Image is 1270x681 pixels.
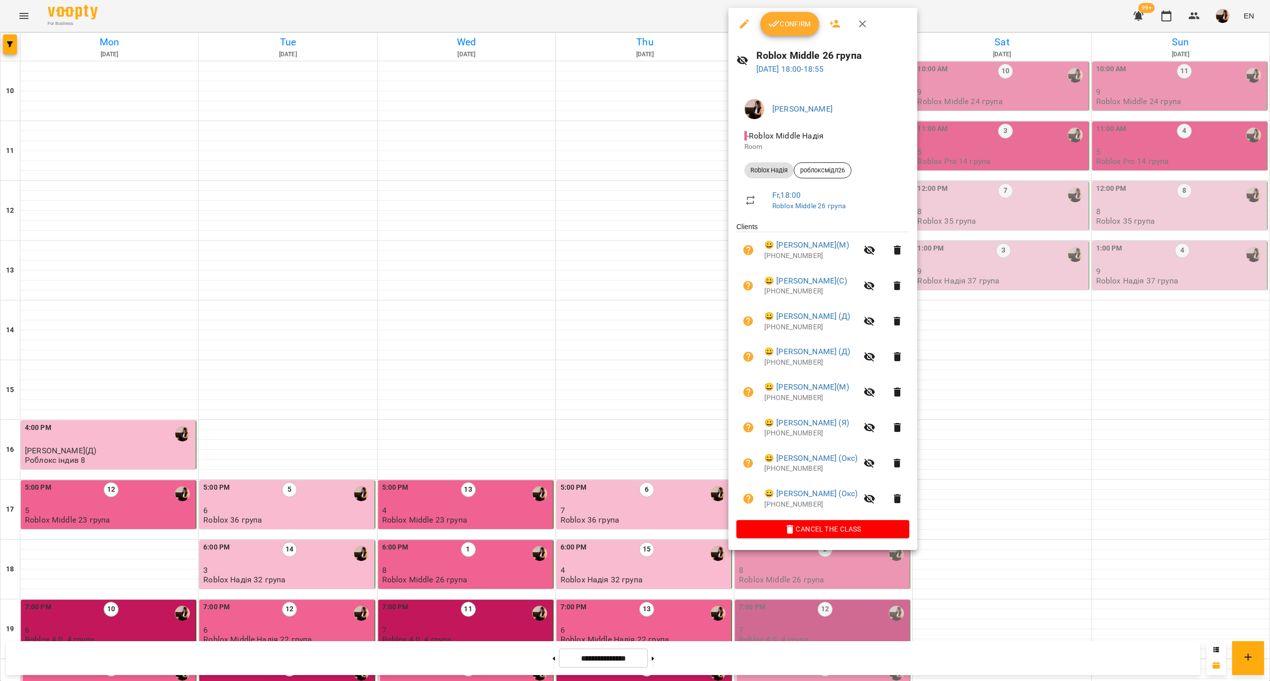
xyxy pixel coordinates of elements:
[736,222,909,520] ul: Clients
[736,380,760,404] button: Unpaid. Bill the attendance?
[756,64,824,74] a: [DATE] 18:00-18:55
[764,452,857,464] a: 😀 [PERSON_NAME] (Окс)
[744,99,764,119] img: f1c8304d7b699b11ef2dd1d838014dff.jpg
[756,48,909,63] h6: Roblox Middle 26 група
[768,18,811,30] span: Confirm
[794,166,851,175] span: роблоксмідл26
[764,488,857,500] a: 😀 [PERSON_NAME] (Окс)
[744,166,794,175] span: Roblox Надія
[764,358,857,368] p: [PHONE_NUMBER]
[764,239,849,251] a: 😀 [PERSON_NAME](М)
[744,142,901,152] p: Room
[744,523,901,535] span: Cancel the class
[736,487,760,511] button: Unpaid. Bill the attendance?
[764,428,857,438] p: [PHONE_NUMBER]
[744,131,826,140] span: - Roblox Middle Надія
[764,346,850,358] a: 😀 [PERSON_NAME] (Д)
[764,464,857,474] p: [PHONE_NUMBER]
[736,451,760,475] button: Unpaid. Bill the attendance?
[772,190,801,200] a: Fr , 18:00
[736,415,760,439] button: Unpaid. Bill the attendance?
[764,286,857,296] p: [PHONE_NUMBER]
[772,104,833,114] a: [PERSON_NAME]
[764,275,847,287] a: 😀 [PERSON_NAME](С)
[760,12,819,36] button: Confirm
[764,310,850,322] a: 😀 [PERSON_NAME] (Д)
[764,251,857,261] p: [PHONE_NUMBER]
[764,322,857,332] p: [PHONE_NUMBER]
[772,202,846,210] a: Roblox Middle 26 група
[764,500,857,510] p: [PHONE_NUMBER]
[736,238,760,262] button: Unpaid. Bill the attendance?
[764,417,849,429] a: 😀 [PERSON_NAME] (Я)
[736,520,909,538] button: Cancel the class
[764,393,857,403] p: [PHONE_NUMBER]
[736,309,760,333] button: Unpaid. Bill the attendance?
[794,162,851,178] div: роблоксмідл26
[764,381,849,393] a: 😀 [PERSON_NAME](М)
[736,274,760,298] button: Unpaid. Bill the attendance?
